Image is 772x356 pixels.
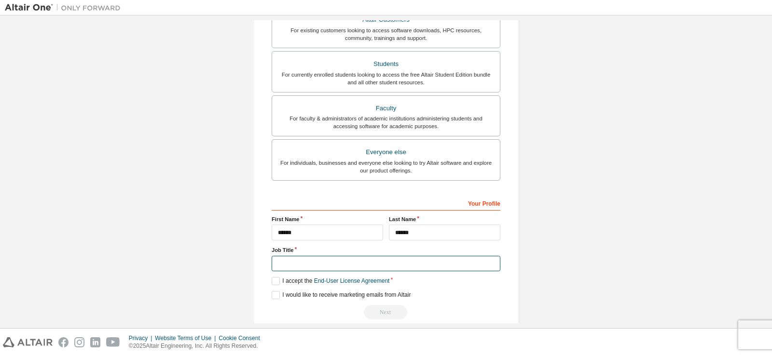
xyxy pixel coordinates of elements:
[278,102,494,115] div: Faculty
[90,337,100,347] img: linkedin.svg
[129,342,266,350] p: © 2025 Altair Engineering, Inc. All Rights Reserved.
[106,337,120,347] img: youtube.svg
[155,334,219,342] div: Website Terms of Use
[278,26,494,42] div: For existing customers looking to access software downloads, HPC resources, community, trainings ...
[3,337,53,347] img: altair_logo.svg
[74,337,84,347] img: instagram.svg
[278,145,494,159] div: Everyone else
[219,334,265,342] div: Cookie Consent
[278,159,494,174] div: For individuals, businesses and everyone else looking to try Altair software and explore our prod...
[272,195,500,211] div: Your Profile
[278,115,494,130] div: For faculty & administrators of academic institutions administering students and accessing softwa...
[272,291,411,299] label: I would like to receive marketing emails from Altair
[314,277,390,284] a: End-User License Agreement
[272,246,500,254] label: Job Title
[272,215,383,223] label: First Name
[272,277,389,285] label: I accept the
[389,215,500,223] label: Last Name
[278,71,494,86] div: For currently enrolled students looking to access the free Altair Student Edition bundle and all ...
[5,3,125,13] img: Altair One
[272,305,500,319] div: Read and acccept EULA to continue
[278,57,494,71] div: Students
[58,337,69,347] img: facebook.svg
[129,334,155,342] div: Privacy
